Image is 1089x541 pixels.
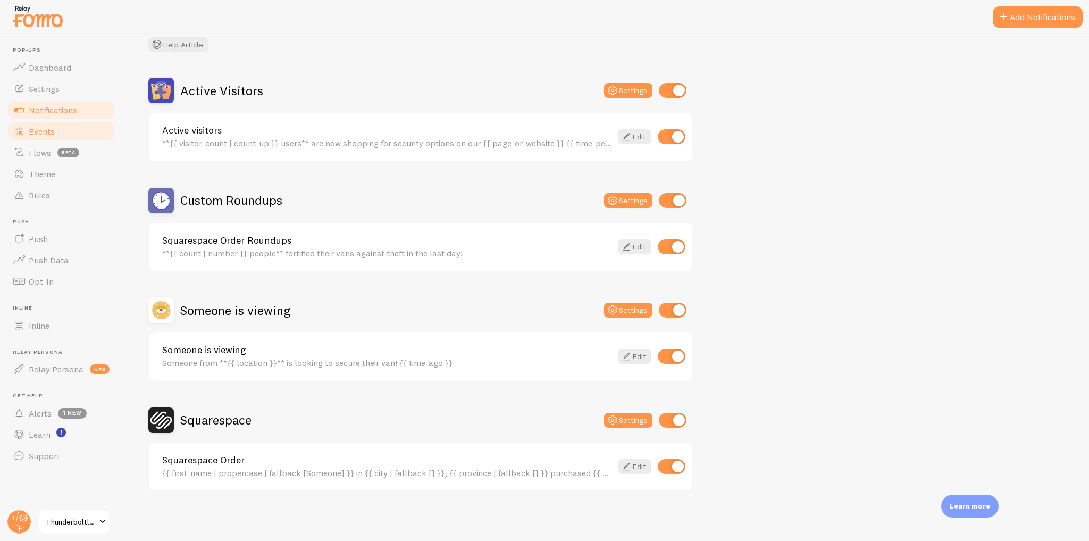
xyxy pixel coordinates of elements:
a: Push [6,228,116,249]
div: {{ first_name | propercase | fallback [Someone] }} in {{ city | fallback [] }}, {{ province | fal... [162,468,611,478]
span: new [90,364,110,374]
span: Push Data [29,255,69,265]
span: Rules [29,190,50,201]
a: Alerts 1 new [6,403,116,424]
a: Opt-In [6,271,116,292]
span: Push [13,219,116,226]
button: Settings [604,193,652,208]
img: Custom Roundups [148,188,174,213]
span: Push [29,234,48,244]
a: Settings [6,78,116,99]
span: Flows [29,147,51,158]
a: Events [6,121,116,142]
a: Theme [6,163,116,185]
button: Settings [604,413,652,428]
span: 1 new [58,408,87,419]
a: Edit [618,129,651,144]
a: Edit [618,349,651,364]
button: Help Article [148,37,208,52]
div: **{{ visitor_count | count_up }} users** are now shopping for security options on our {{ page_or_... [162,138,611,148]
span: beta [57,148,79,157]
span: Theme [29,169,55,179]
a: Rules [6,185,116,206]
span: Get Help [13,393,116,399]
span: Thunderboltlocks [46,515,96,528]
div: **{{ count | number }} people** fortified their vans against theft in the last day! [162,248,611,258]
h2: Someone is viewing [180,302,290,319]
img: Squarespace [148,407,174,433]
span: Opt-In [29,276,54,287]
a: Notifications [6,99,116,121]
img: fomo-relay-logo-orange.svg [11,3,64,30]
span: Inline [13,305,116,312]
p: Learn more [950,501,990,511]
button: Settings [604,83,652,98]
a: Push Data [6,249,116,271]
a: Relay Persona new [6,359,116,380]
a: Someone is viewing [162,345,611,355]
div: Learn more [941,495,999,518]
svg: <p>Watch New Feature Tutorials!</p> [56,428,66,437]
h2: Custom Roundups [180,192,282,209]
span: Settings [29,84,60,94]
button: Settings [604,303,652,318]
span: Inline [29,320,49,331]
span: Dashboard [29,62,71,73]
a: Dashboard [6,57,116,78]
a: Learn [6,424,116,445]
a: Squarespace Order [162,455,611,465]
a: Active visitors [162,126,611,135]
span: Relay Persona [29,364,83,374]
h2: Active Visitors [180,82,263,99]
span: Pop-ups [13,47,116,54]
span: Support [29,451,60,461]
span: Alerts [29,408,52,419]
a: Squarespace Order Roundups [162,236,611,245]
a: Edit [618,459,651,474]
h2: Squarespace [180,412,252,428]
a: Inline [6,315,116,336]
div: Someone from **{{ location }}** is looking to secure their van! {{ time_ago }} [162,358,611,368]
span: Relay Persona [13,349,116,356]
span: Learn [29,429,51,440]
img: Active Visitors [148,78,174,103]
a: Thunderboltlocks [38,509,110,535]
span: Events [29,126,55,137]
img: Someone is viewing [148,297,174,323]
a: Edit [618,239,651,254]
a: Flows beta [6,142,116,163]
a: Support [6,445,116,467]
span: Notifications [29,105,77,115]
